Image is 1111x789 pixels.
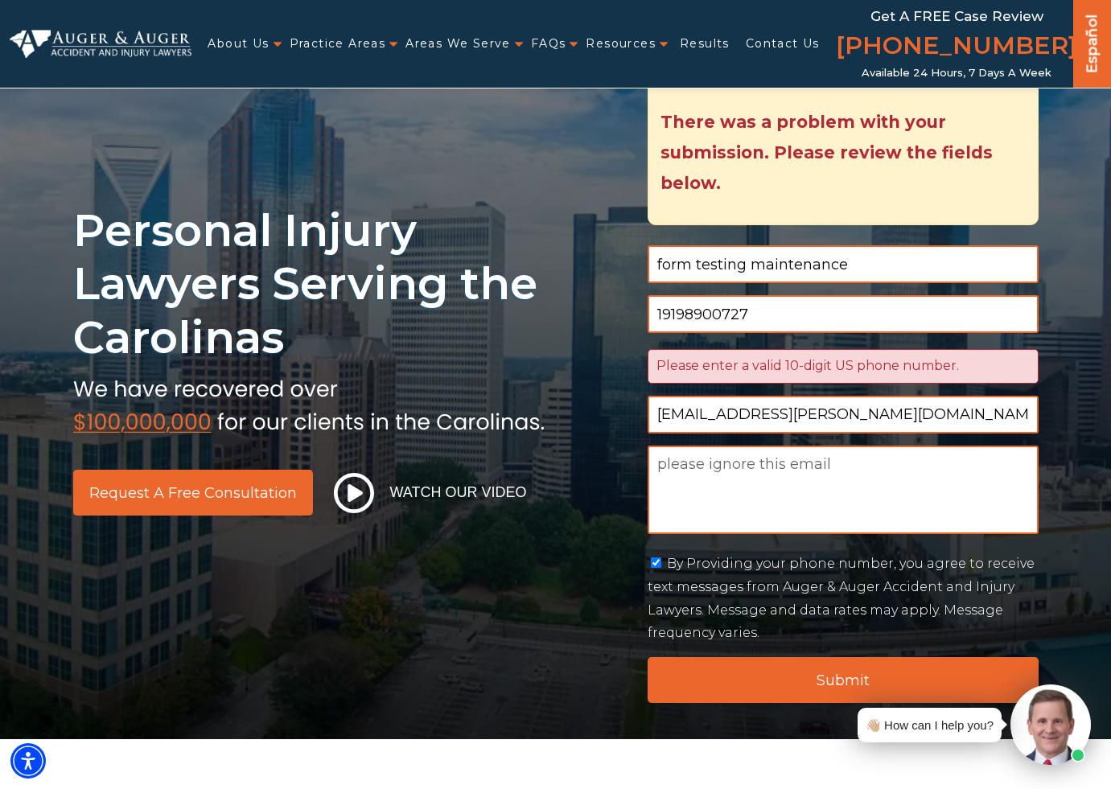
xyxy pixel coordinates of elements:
[89,486,297,500] span: Request a Free Consultation
[10,743,46,779] div: Accessibility Menu
[648,349,1039,384] div: Please enter a valid 10-digit US phone number.
[866,714,994,736] div: 👋🏼 How can I help you?
[329,472,532,514] button: Watch Our Video
[73,372,545,434] img: sub text
[586,27,656,60] a: Resources
[680,27,730,60] a: Results
[862,67,1051,80] span: Available 24 Hours, 7 Days a Week
[870,8,1043,24] span: Get a FREE Case Review
[648,446,1039,534] textarea: please ignore this email
[531,27,566,60] a: FAQs
[660,107,1026,198] h2: There was a problem with your submission. Please review the fields below.
[836,28,1077,67] a: [PHONE_NUMBER]
[648,657,1039,703] input: Submit
[648,556,1035,640] label: By Providing your phone number, you agree to receive text messages from Auger & Auger Accident an...
[405,27,511,60] a: Areas We Serve
[648,396,1039,434] input: Email
[1010,684,1091,765] img: Intaker widget Avatar
[10,30,191,58] img: Auger & Auger Accident and Injury Lawyers Logo
[73,204,628,364] h1: Personal Injury Lawyers Serving the Carolinas
[208,27,269,60] a: About Us
[648,295,1039,333] input: Phone Number
[648,245,1039,283] input: Name
[73,470,313,516] a: Request a Free Consultation
[746,27,820,60] a: Contact Us
[290,27,386,60] a: Practice Areas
